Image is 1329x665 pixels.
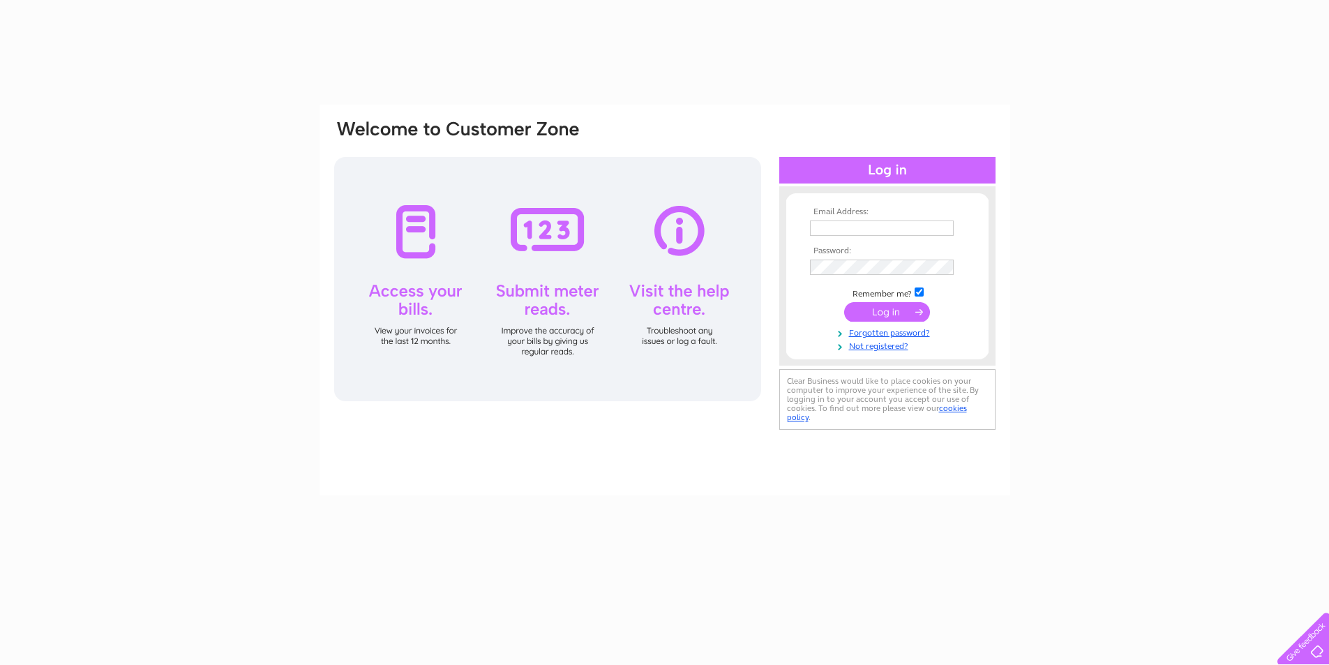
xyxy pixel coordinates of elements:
[810,325,968,338] a: Forgotten password?
[806,285,968,299] td: Remember me?
[844,302,930,322] input: Submit
[810,338,968,352] a: Not registered?
[806,207,968,217] th: Email Address:
[779,369,996,430] div: Clear Business would like to place cookies on your computer to improve your experience of the sit...
[787,403,967,422] a: cookies policy
[806,246,968,256] th: Password:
